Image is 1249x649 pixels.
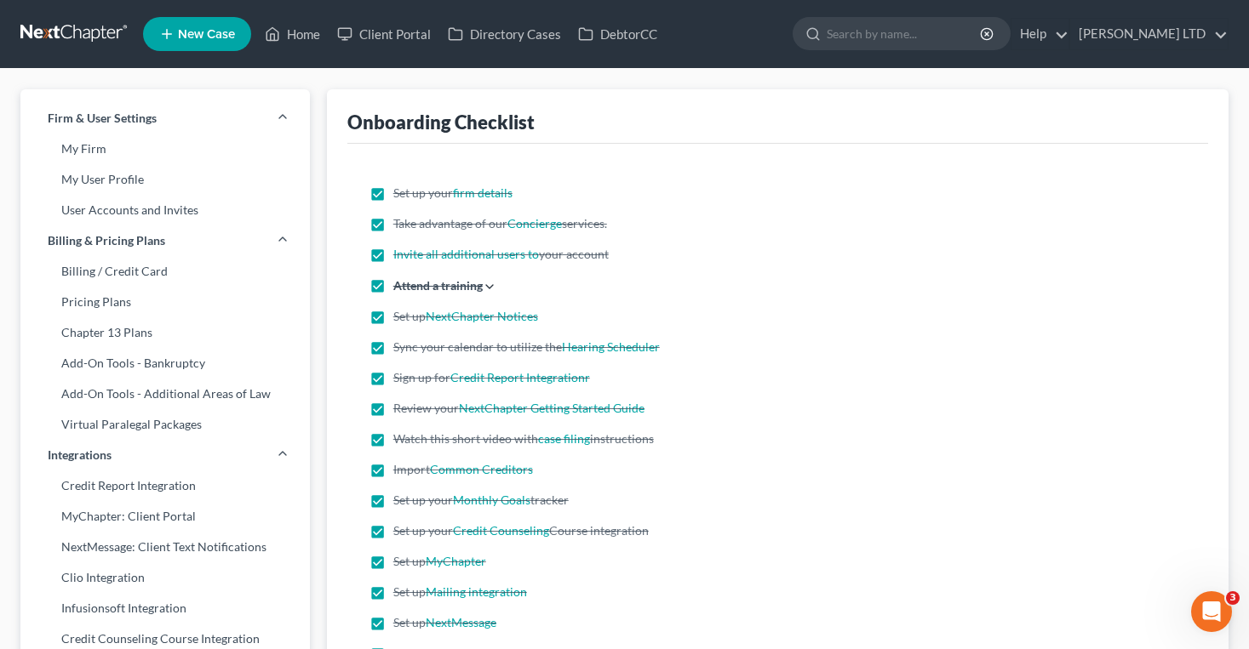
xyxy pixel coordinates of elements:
[453,185,513,200] a: firm details
[393,216,607,231] span: Take advantage of our services.
[426,309,538,323] a: NextChapter Notices
[1011,19,1069,49] a: Help
[393,431,654,446] span: Watch this short video with instructions
[20,532,310,562] a: NextMessage: Client Text Notifications
[393,584,527,599] span: Set up
[426,615,496,629] a: NextMessage
[827,18,983,49] input: Search by name...
[393,309,538,323] span: Set up
[393,554,486,568] span: Set up
[426,554,486,568] a: MyChapter
[20,501,310,532] a: MyChapter: Client Portal
[453,492,530,507] a: Monthly Goals
[20,287,310,317] a: Pricing Plans
[20,256,310,287] a: Billing / Credit Card
[20,348,310,379] a: Add-On Tools - Bankruptcy
[1070,19,1228,49] a: [PERSON_NAME] LTD
[20,164,310,195] a: My User Profile
[393,185,513,200] span: Set up your
[256,19,329,49] a: Home
[20,134,310,164] a: My Firm
[393,370,590,384] span: Sign up for
[393,401,645,415] span: Review your
[48,110,157,127] span: Firm & User Settings
[538,431,590,446] a: case filing
[393,247,609,261] span: your account
[426,584,527,599] a: Mailing integration
[347,110,535,134] div: Onboarding Checklist
[450,370,590,384] a: Credit Report Integrationr
[570,19,666,49] a: DebtorCC
[393,462,533,476] span: Import
[20,440,310,470] a: Integrations
[1191,591,1232,632] iframe: Intercom live chat
[20,593,310,623] a: Infusionsoft Integration
[393,523,649,538] span: Set up your Course integration
[562,339,660,354] a: Hearing Scheduler
[393,615,496,629] span: Set up
[20,562,310,593] a: Clio Integration
[393,492,569,507] span: Set up your tracker
[178,28,235,41] span: New Case
[393,247,539,261] a: Invite all additional users to
[453,523,549,538] a: Credit Counseling
[20,225,310,256] a: Billing & Pricing Plans
[48,447,112,464] span: Integrations
[20,317,310,348] a: Chapter 13 Plans
[20,195,310,225] a: User Accounts and Invites
[20,103,310,134] a: Firm & User Settings
[430,462,533,476] a: Common Creditors
[1226,591,1240,605] span: 3
[20,470,310,501] a: Credit Report Integration
[20,379,310,409] a: Add-On Tools - Additional Areas of Law
[507,216,562,231] a: Concierge
[459,401,645,415] a: NextChapter Getting Started Guide
[393,339,660,354] span: Sync your calendar to utilize the
[439,19,570,49] a: Directory Cases
[393,276,483,294] label: Attend a training
[48,232,165,249] span: Billing & Pricing Plans
[20,409,310,440] a: Virtual Paralegal Packages
[329,19,439,49] a: Client Portal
